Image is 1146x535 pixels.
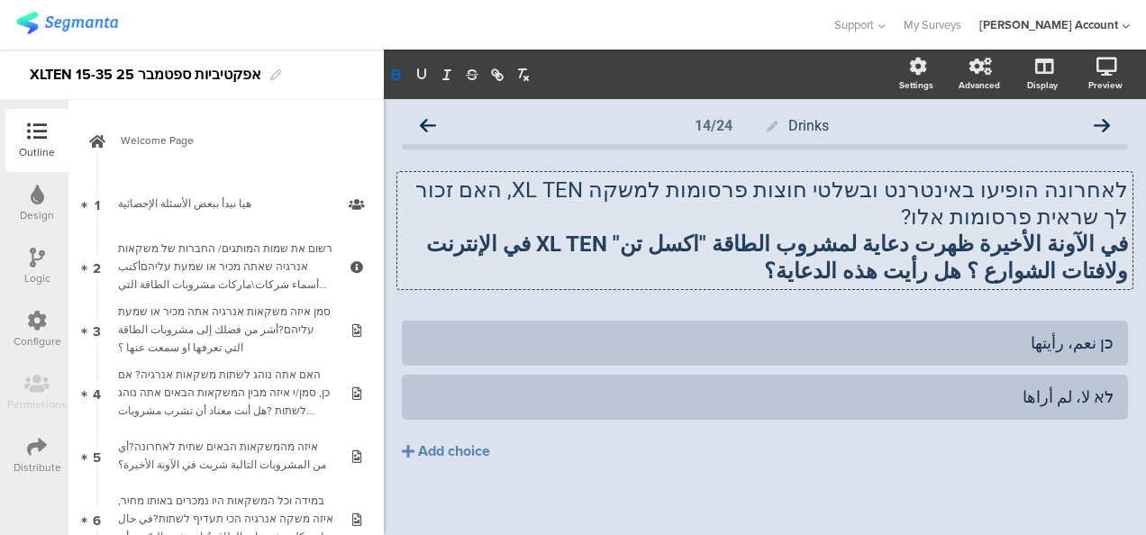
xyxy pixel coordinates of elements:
[118,303,333,357] div: סמן איזה משקאות אנרגיה אתה מכיר או שמעת עליהם?أشر من فضلك إلى مشروبات الطاقة التي تعرفها او سمعت ...
[402,177,1128,231] p: לאחרונה הופיעו באינטרנט ובשלטי חוצות פרסומות למשקה XL TEN, האם זכור לך שראית פרסומות אלו?
[418,442,490,461] div: Add choice
[95,194,100,213] span: 1
[20,207,54,223] div: Design
[73,172,379,235] a: 1 هيا نبدأ ببعض الأسئلة الإحصائية
[118,240,333,294] div: רשום את שמות המותגים/ החברות של משקאות אנרגיה שאתה מכיר או שמעת עליהםأكتب أسماء شركات\ماركات مشرو...
[19,144,55,160] div: Outline
[118,195,333,213] div: هيا نبدأ ببعض الأسئلة الإحصائية
[695,117,732,134] div: 14/24
[73,109,379,172] a: Welcome Page
[93,383,101,403] span: 4
[979,16,1118,33] div: [PERSON_NAME] Account
[959,78,1000,92] div: Advanced
[73,298,379,361] a: 3 סמן איזה משקאות אנרגיה אתה מכיר או שמעת עליהם?أشر من فضلك إلى مشروبات الطاقة التي تعرفها او سمع...
[73,235,379,298] a: 2 רשום את שמות המותגים/ החברות של משקאות אנרגיה שאתה מכיר או שמעת עליהםأكتب أسماء شركات\ماركات مش...
[73,424,379,487] a: 5 איזה מהמשקאות הבאים שתית לאחרונה?أي من المشروبات التالية شربت في الآونة الأخ يرة؟
[416,386,1114,407] div: לא لا، لم أراها
[16,12,118,34] img: segmanta logo
[1027,78,1058,92] div: Display
[93,320,101,340] span: 3
[24,270,50,286] div: Logic
[788,117,829,134] span: Drinks
[118,366,333,420] div: האם אתה נוהג לשתות משקאות אנרגיה? אם כן, סמן/י איזה מבין המשקאות הבאים אתה נוהג לשתות ?هل أنت معت...
[421,231,1128,284] strong: في الآونة الأخيرة ظهرت دعاية لمشروب الطاقة "اكسل تن" XL TEN في الإنترنت ولافتات الشوارع ؟ هل رأيت...
[93,257,101,277] span: 2
[416,332,1114,353] div: כן نعم، رأيتها
[30,60,261,89] div: XLTEN 15-35 אפקטיביות ספטמבר 25
[93,446,101,466] span: 5
[118,438,333,474] div: איזה מהמשקאות הבאים שתית לאחרונה?أي من المشروبات التالية شربت في الآونة الأخ يرة؟
[1088,78,1123,92] div: Preview
[73,361,379,424] a: 4 האם אתה נוהג לשתות משקאות אנרגיה? אם כן, סמן/י איזה מבין המשקאות הבאים אתה נוהג לשתות ?هل أنت م...
[834,16,874,33] span: Support
[14,333,61,349] div: Configure
[402,429,1128,474] button: Add choice
[14,459,61,476] div: Distribute
[899,78,933,92] div: Settings
[121,131,351,150] span: Welcome Page
[93,509,101,529] span: 6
